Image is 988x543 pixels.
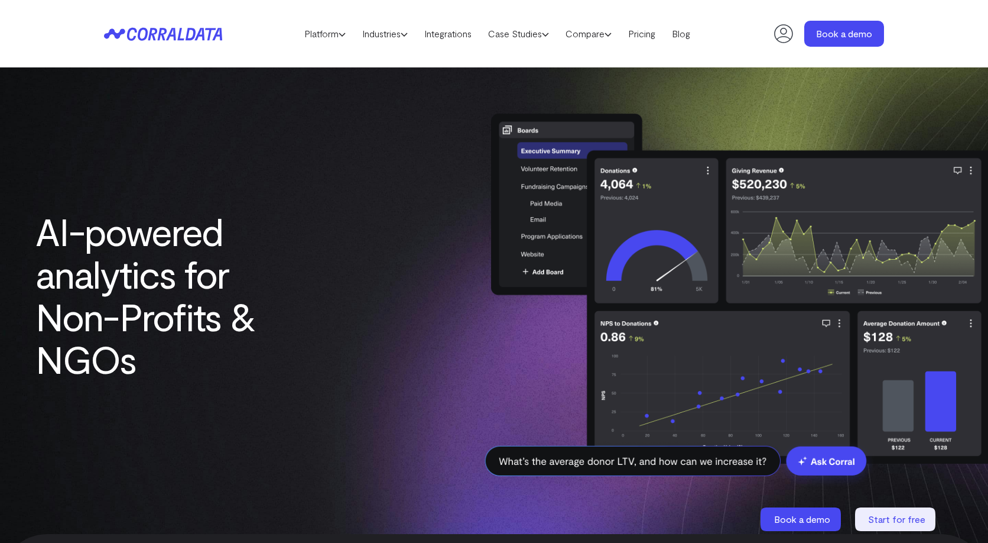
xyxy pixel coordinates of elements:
a: Integrations [416,25,480,43]
a: Industries [354,25,416,43]
h1: AI-powered analytics for Non-Profits & NGOs [35,210,316,380]
span: Start for free [868,513,925,525]
span: Book a demo [774,513,830,525]
a: Platform [296,25,354,43]
a: Book a demo [804,21,884,47]
a: Compare [557,25,620,43]
a: Case Studies [480,25,557,43]
a: Pricing [620,25,664,43]
a: Blog [664,25,698,43]
a: Start for free [855,508,938,531]
a: Book a demo [760,508,843,531]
